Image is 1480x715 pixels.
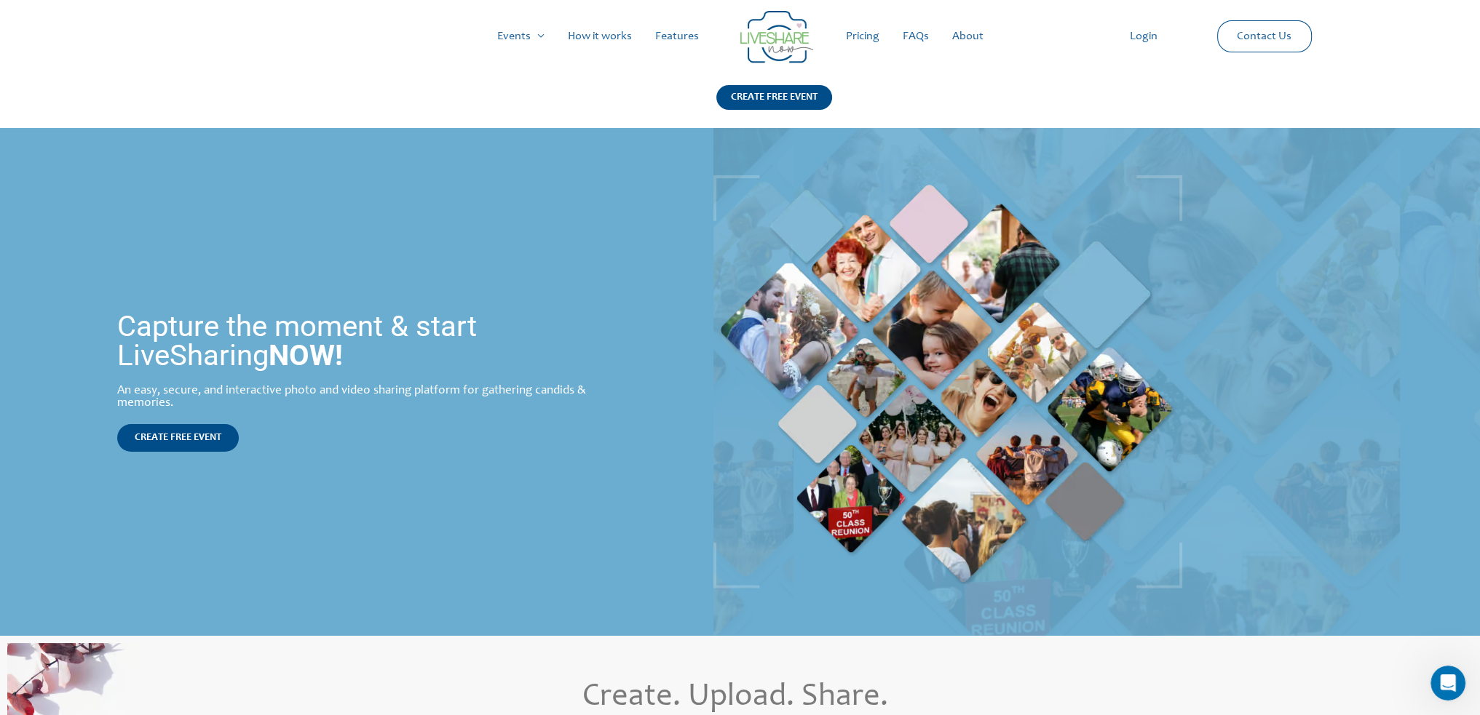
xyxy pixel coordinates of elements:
[1117,13,1168,60] a: Login
[486,13,556,60] a: Events
[556,13,644,60] a: How it works
[117,424,239,452] a: CREATE FREE EVENT
[834,13,891,60] a: Pricing
[644,13,711,60] a: Features
[25,13,1455,60] nav: Site Navigation
[713,175,1182,588] img: Live Photobooth
[716,85,832,110] div: CREATE FREE EVENT
[941,13,995,60] a: About
[117,385,593,410] div: An easy, secure, and interactive photo and video sharing platform for gathering candids & memories.
[1430,666,1465,700] iframe: Intercom live chat
[891,13,941,60] a: FAQs
[716,85,832,128] a: CREATE FREE EVENT
[269,338,343,372] strong: NOW!
[582,682,888,714] span: Create. Upload. Share.
[740,11,813,63] img: LiveShare logo - Capture & Share Event Memories
[135,433,221,443] span: CREATE FREE EVENT
[1225,21,1303,52] a: Contact Us
[117,312,593,370] h1: Capture the moment & start LiveSharing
